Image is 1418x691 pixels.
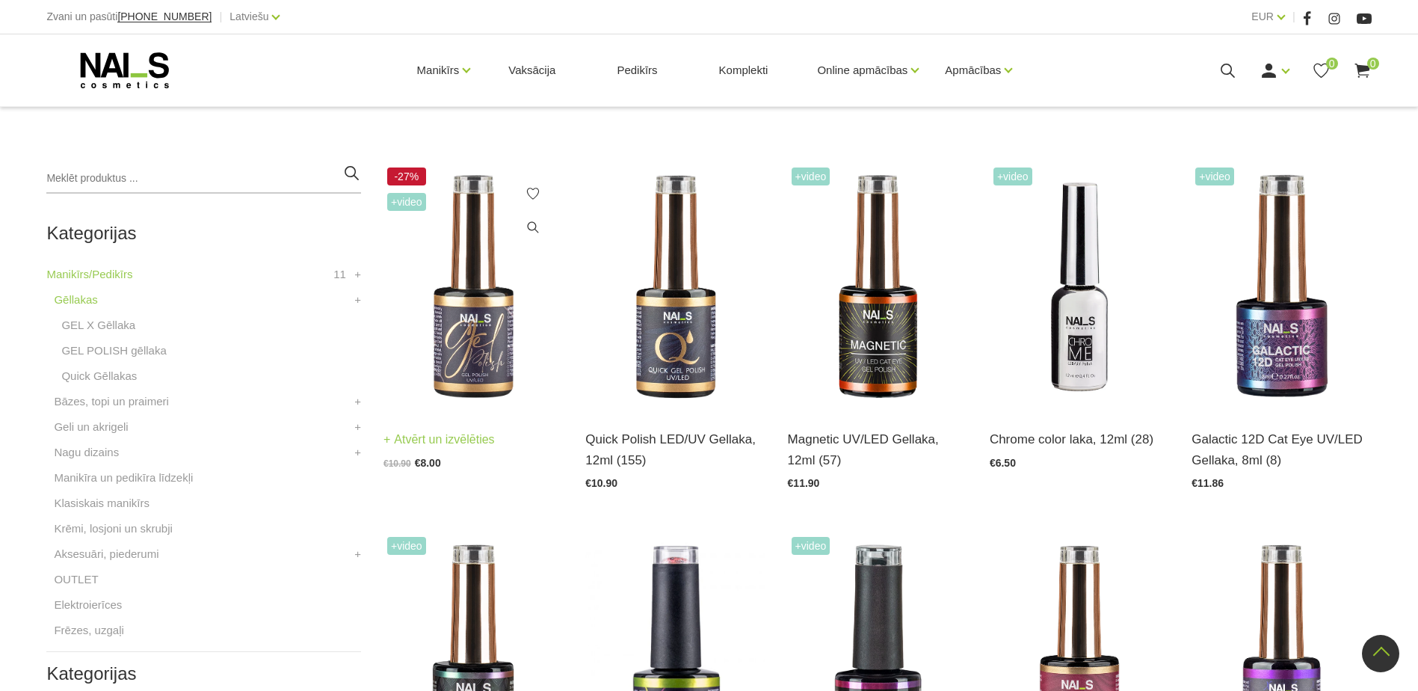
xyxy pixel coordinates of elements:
[61,342,166,360] a: GEL POLISH gēllaka
[788,164,967,411] img: Ilgnoturīga gellaka, kas sastāv no metāla mikrodaļiņām, kuras īpaša magnēta ietekmē var pārvērst ...
[54,291,97,309] a: Gēllakas
[61,316,135,334] a: GEL X Gēllaka
[788,429,967,470] a: Magnetic UV/LED Gellaka, 12ml (57)
[1312,61,1331,80] a: 0
[387,168,426,185] span: -27%
[945,40,1001,100] a: Apmācības
[54,596,122,614] a: Elektroierīces
[605,34,669,106] a: Pedikīrs
[54,571,98,589] a: OUTLET
[990,429,1169,449] a: Chrome color laka, 12ml (28)
[383,429,495,450] a: Atvērt un izvēlēties
[46,224,361,243] h2: Kategorijas
[585,477,617,489] span: €10.90
[387,193,426,211] span: +Video
[817,40,907,100] a: Online apmācības
[387,537,426,555] span: +Video
[415,457,441,469] span: €8.00
[54,418,128,436] a: Geli un akrigeli
[417,40,460,100] a: Manikīrs
[354,545,361,563] a: +
[1367,58,1379,70] span: 0
[54,393,168,411] a: Bāzes, topi un praimeri
[229,7,268,25] a: Latviešu
[219,7,222,26] span: |
[1192,164,1371,411] img: Daudzdimensionāla magnētiskā gellaka, kas satur smalkas, atstarojošas hroma daļiņas. Ar īpaša mag...
[54,494,149,512] a: Klasiskais manikīrs
[1192,429,1371,470] a: Galactic 12D Cat Eye UV/LED Gellaka, 8ml (8)
[383,164,563,411] img: Ilgnoturīga, intensīvi pigmentēta gellaka. Viegli klājas, lieliski žūst, nesaraujas, neatkāpjas n...
[117,10,212,22] span: [PHONE_NUMBER]
[990,164,1169,411] img: Paredzēta hromēta jeb spoguļspīduma efekta veidošanai uz pilnas naga plātnes vai atsevišķiem diza...
[354,418,361,436] a: +
[54,469,193,487] a: Manikīra un pedikīra līdzekļi
[1353,61,1372,80] a: 0
[1292,7,1295,26] span: |
[117,11,212,22] a: [PHONE_NUMBER]
[788,477,820,489] span: €11.90
[990,457,1016,469] span: €6.50
[1192,477,1224,489] span: €11.86
[61,367,137,385] a: Quick Gēllakas
[707,34,780,106] a: Komplekti
[354,443,361,461] a: +
[1195,168,1234,185] span: +Video
[54,443,119,461] a: Nagu dizains
[496,34,567,106] a: Vaksācija
[54,621,123,639] a: Frēzes, uzgaļi
[585,429,765,470] a: Quick Polish LED/UV Gellaka, 12ml (155)
[46,664,361,684] h2: Kategorijas
[354,291,361,309] a: +
[1326,58,1338,70] span: 0
[354,265,361,283] a: +
[46,164,361,194] input: Meklēt produktus ...
[54,545,158,563] a: Aksesuāri, piederumi
[792,537,830,555] span: +Video
[585,164,765,411] img: Ātri, ērti un vienkārši!Intensīvi pigmentēta gellaka, kas perfekti klājas arī vienā slānī, tādā v...
[383,458,411,469] span: €10.90
[1251,7,1274,25] a: EUR
[792,168,830,185] span: +Video
[54,520,172,538] a: Krēmi, losjoni un skrubji
[993,168,1032,185] span: +Video
[333,265,346,283] span: 11
[46,7,212,26] div: Zvani un pasūti
[46,265,132,283] a: Manikīrs/Pedikīrs
[354,393,361,411] a: +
